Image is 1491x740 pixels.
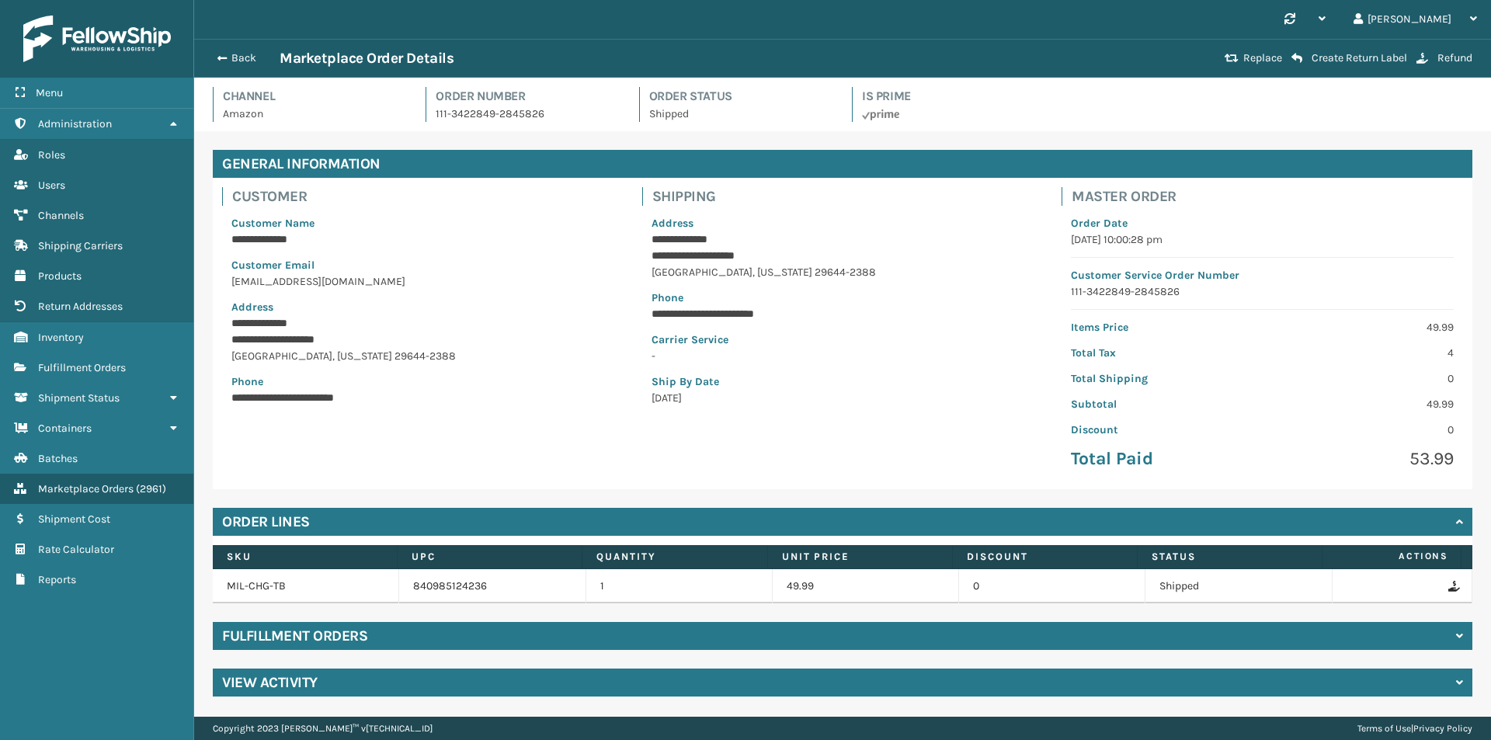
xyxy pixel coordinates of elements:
[1412,51,1477,65] button: Refund
[222,673,318,692] h4: View Activity
[38,482,134,495] span: Marketplace Orders
[1220,51,1287,65] button: Replace
[1145,569,1332,603] td: Shipped
[227,550,383,564] label: SKU
[652,264,1034,280] p: [GEOGRAPHIC_DATA] , [US_STATE] 29644-2388
[38,239,123,252] span: Shipping Carriers
[223,87,407,106] h4: Channel
[1272,447,1454,471] p: 53.99
[1272,345,1454,361] p: 4
[652,187,1044,206] h4: Shipping
[222,627,367,645] h4: Fulfillment Orders
[967,550,1123,564] label: Discount
[596,550,752,564] label: Quantity
[1071,215,1454,231] p: Order Date
[652,290,1034,306] p: Phone
[1225,53,1239,64] i: Replace
[1291,52,1302,64] i: Create Return Label
[38,269,82,283] span: Products
[1071,396,1253,412] p: Subtotal
[38,300,123,313] span: Return Addresses
[38,391,120,405] span: Shipment Status
[38,148,65,162] span: Roles
[231,373,614,390] p: Phone
[1272,319,1454,335] p: 49.99
[1272,422,1454,438] p: 0
[1413,723,1472,734] a: Privacy Policy
[1071,422,1253,438] p: Discount
[652,332,1034,348] p: Carrier Service
[213,150,1472,178] h4: General Information
[652,390,1034,406] p: [DATE]
[38,331,84,344] span: Inventory
[1327,544,1458,569] span: Actions
[227,579,286,592] a: MIL-CHG-TB
[1071,345,1253,361] p: Total Tax
[1071,267,1454,283] p: Customer Service Order Number
[231,273,614,290] p: [EMAIL_ADDRESS][DOMAIN_NAME]
[436,87,620,106] h4: Order Number
[208,51,280,65] button: Back
[38,452,78,465] span: Batches
[652,217,693,230] span: Address
[23,16,171,62] img: logo
[38,422,92,435] span: Containers
[1071,283,1454,300] p: 111-3422849-2845826
[136,482,166,495] span: ( 2961 )
[586,569,773,603] td: 1
[1272,370,1454,387] p: 0
[1071,447,1253,471] p: Total Paid
[412,550,568,564] label: UPC
[38,361,126,374] span: Fulfillment Orders
[1071,370,1253,387] p: Total Shipping
[959,569,1145,603] td: 0
[1272,396,1454,412] p: 49.99
[1357,717,1472,740] div: |
[38,573,76,586] span: Reports
[38,512,110,526] span: Shipment Cost
[1448,581,1458,592] i: Refund Order Line
[399,569,586,603] td: 840985124236
[652,373,1034,390] p: Ship By Date
[38,543,114,556] span: Rate Calculator
[222,512,310,531] h4: Order Lines
[1072,187,1463,206] h4: Master Order
[38,209,84,222] span: Channels
[231,348,614,364] p: [GEOGRAPHIC_DATA] , [US_STATE] 29644-2388
[38,179,65,192] span: Users
[1287,51,1412,65] button: Create Return Label
[280,49,454,68] h3: Marketplace Order Details
[773,569,959,603] td: 49.99
[652,348,1034,364] p: -
[36,86,63,99] span: Menu
[1416,53,1428,64] i: Refund
[649,106,833,122] p: Shipped
[436,106,620,122] p: 111-3422849-2845826
[213,717,433,740] p: Copyright 2023 [PERSON_NAME]™ v [TECHNICAL_ID]
[231,301,273,314] span: Address
[231,257,614,273] p: Customer Email
[231,215,614,231] p: Customer Name
[782,550,938,564] label: Unit Price
[232,187,624,206] h4: Customer
[649,87,833,106] h4: Order Status
[1071,231,1454,248] p: [DATE] 10:00:28 pm
[38,117,112,130] span: Administration
[1071,319,1253,335] p: Items Price
[1357,723,1411,734] a: Terms of Use
[862,87,1046,106] h4: Is Prime
[1152,550,1308,564] label: Status
[223,106,407,122] p: Amazon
